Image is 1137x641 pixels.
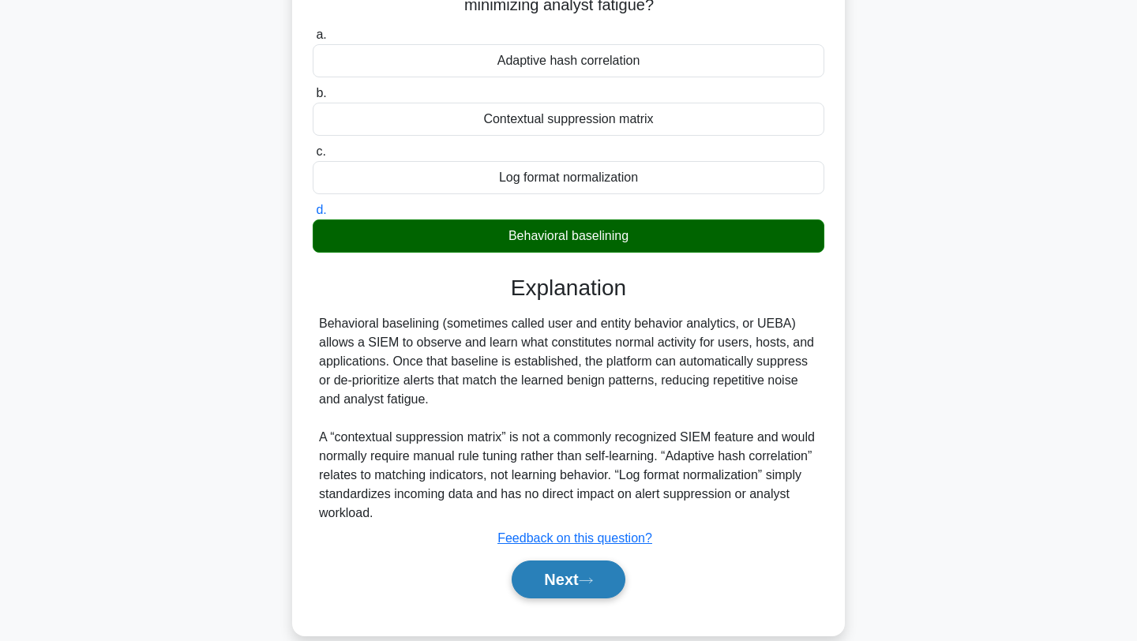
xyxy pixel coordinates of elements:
[313,44,824,77] div: Adaptive hash correlation
[313,103,824,136] div: Contextual suppression matrix
[313,161,824,194] div: Log format normalization
[319,314,818,523] div: Behavioral baselining (sometimes called user and entity behavior analytics, or UEBA) allows a SIE...
[497,531,652,545] a: Feedback on this question?
[316,144,325,158] span: c.
[316,203,326,216] span: d.
[313,219,824,253] div: Behavioral baselining
[512,560,625,598] button: Next
[316,86,326,99] span: b.
[316,28,326,41] span: a.
[322,275,815,302] h3: Explanation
